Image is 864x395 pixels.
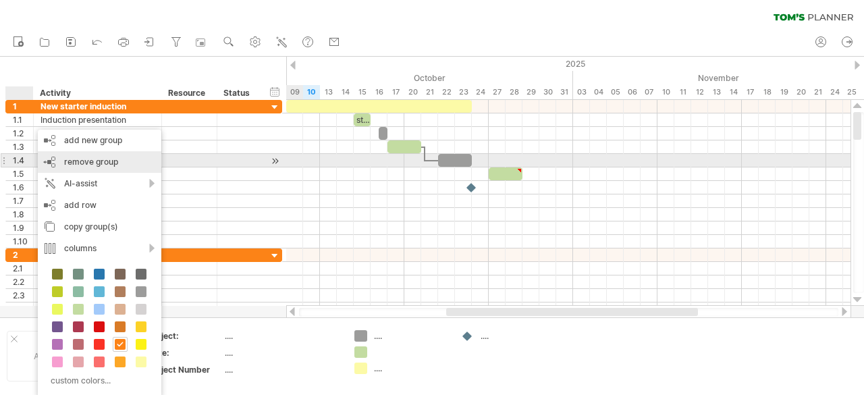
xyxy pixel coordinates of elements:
[223,86,253,100] div: Status
[148,330,222,342] div: Project:
[40,86,154,100] div: Activity
[455,85,472,99] div: Thursday, 23 October 2025
[303,85,320,99] div: Friday, 10 October 2025
[148,364,222,375] div: Project Number
[539,85,556,99] div: Thursday, 30 October 2025
[843,85,860,99] div: Tuesday, 25 November 2025
[13,248,33,261] div: 2
[674,85,691,99] div: Tuesday, 11 November 2025
[387,85,404,99] div: Friday, 17 October 2025
[742,85,759,99] div: Monday, 17 November 2025
[38,238,161,259] div: columns
[13,289,33,302] div: 2.3
[13,167,33,180] div: 1.5
[7,331,133,381] div: Add your own logo
[607,85,624,99] div: Wednesday, 5 November 2025
[38,130,161,151] div: add new group
[522,85,539,99] div: Wednesday, 29 October 2025
[826,85,843,99] div: Monday, 24 November 2025
[708,85,725,99] div: Thursday, 13 November 2025
[472,85,489,99] div: Friday, 24 October 2025
[489,85,506,99] div: Monday, 27 October 2025
[38,173,161,194] div: AI-assist
[556,85,573,99] div: Friday, 31 October 2025
[641,85,657,99] div: Friday, 7 November 2025
[185,71,573,85] div: October 2025
[13,262,33,275] div: 2.1
[40,113,155,126] div: Induction presentation
[38,194,161,216] div: add row
[13,302,33,315] div: 2.4
[759,85,776,99] div: Tuesday, 18 November 2025
[354,85,371,99] div: Wednesday, 15 October 2025
[13,194,33,207] div: 1.7
[45,371,151,390] div: custom colors...
[809,85,826,99] div: Friday, 21 November 2025
[269,154,281,168] div: scroll to activity
[13,100,33,113] div: 1
[506,85,522,99] div: Tuesday, 28 October 2025
[354,113,371,126] div: start
[225,330,338,342] div: ....
[40,100,155,113] div: New starter induction
[320,85,337,99] div: Monday, 13 October 2025
[404,85,421,99] div: Monday, 20 October 2025
[421,85,438,99] div: Tuesday, 21 October 2025
[225,364,338,375] div: ....
[13,275,33,288] div: 2.2
[371,85,387,99] div: Thursday, 16 October 2025
[481,330,554,342] div: ....
[573,85,590,99] div: Monday, 3 November 2025
[40,127,155,140] div: Intro to PCA
[13,221,33,234] div: 1.9
[691,85,708,99] div: Wednesday, 12 November 2025
[657,85,674,99] div: Monday, 10 November 2025
[13,235,33,248] div: 1.10
[168,86,209,100] div: Resource
[148,347,222,359] div: Date:
[590,85,607,99] div: Tuesday, 4 November 2025
[776,85,792,99] div: Wednesday, 19 November 2025
[225,347,338,359] div: ....
[286,85,303,99] div: Thursday, 9 October 2025
[792,85,809,99] div: Thursday, 20 November 2025
[38,216,161,238] div: copy group(s)
[725,85,742,99] div: Friday, 14 November 2025
[13,154,33,167] div: 1.4
[13,140,33,153] div: 1.3
[64,157,118,167] span: remove group
[13,181,33,194] div: 1.6
[13,113,33,126] div: 1.1
[337,85,354,99] div: Tuesday, 14 October 2025
[438,85,455,99] div: Wednesday, 22 October 2025
[374,363,448,374] div: ....
[374,330,448,342] div: ....
[624,85,641,99] div: Thursday, 6 November 2025
[13,127,33,140] div: 1.2
[13,208,33,221] div: 1.8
